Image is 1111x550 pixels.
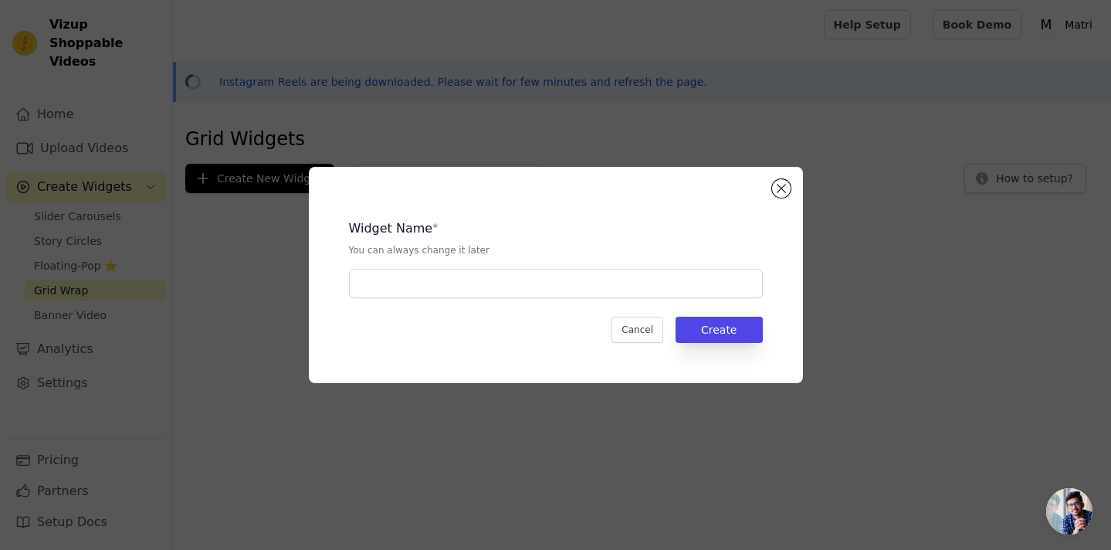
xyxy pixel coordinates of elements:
[349,244,763,256] p: You can always change it later
[772,179,791,198] button: Close modal
[1046,488,1092,535] a: Open chat
[349,219,433,238] legend: Widget Name
[676,317,763,343] button: Create
[611,317,663,343] button: Cancel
